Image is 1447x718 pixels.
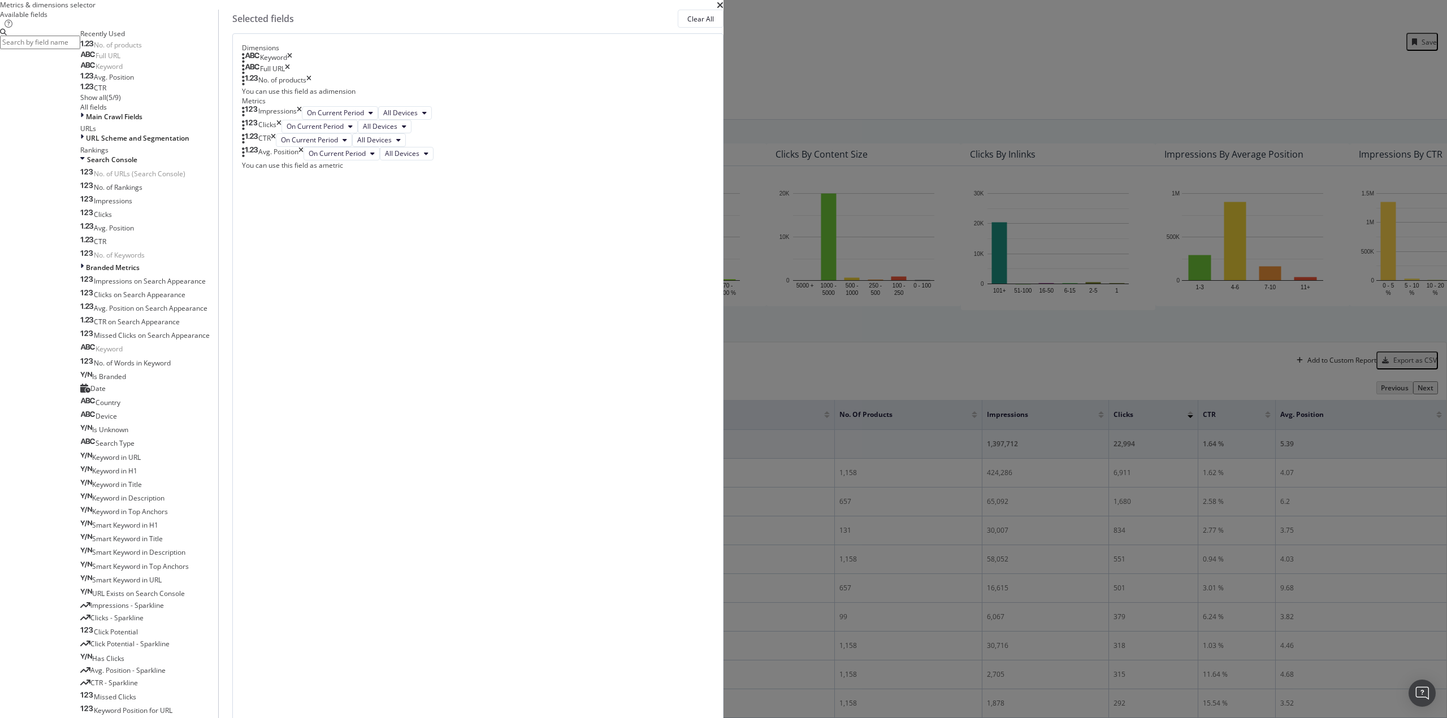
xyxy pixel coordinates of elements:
[80,124,218,133] div: URLs
[287,121,344,131] span: On Current Period
[242,133,714,147] div: CTRtimesOn Current PeriodAll Devices
[96,411,117,421] span: Device
[92,589,185,598] span: URL Exists on Search Console
[242,75,714,86] div: No. of productstimes
[287,53,292,64] div: times
[94,290,185,299] span: Clicks on Search Appearance
[80,102,218,112] div: All fields
[92,480,142,489] span: Keyword in Title
[94,169,185,179] span: No. of URLs (Search Console)
[94,706,172,715] span: Keyword Position for URL
[363,121,397,131] span: All Devices
[92,547,185,557] span: Smart Keyword in Description
[271,133,276,147] div: times
[242,86,714,96] div: You can use this field as a dimension
[383,108,418,118] span: All Devices
[80,29,218,38] div: Recently Used
[94,303,207,313] span: Avg. Position on Search Appearance
[297,106,302,120] div: times
[92,562,189,571] span: Smart Keyword in Top Anchors
[96,62,123,71] span: Keyword
[94,358,171,368] span: No. of Words in Keyword
[90,600,164,610] span: Impressions - Sparkline
[385,149,419,158] span: All Devices
[94,276,206,286] span: Impressions on Search Appearance
[96,344,123,354] span: Keyword
[258,147,298,160] div: Avg. Position
[242,96,714,106] div: Metrics
[242,43,714,53] div: Dimensions
[258,133,271,147] div: CTR
[94,223,134,233] span: Avg. Position
[242,160,714,170] div: You can use this field as a metric
[90,678,138,687] span: CTR - Sparkline
[380,147,434,160] button: All Devices
[94,330,210,340] span: Missed Clicks on Search Appearance
[242,53,714,64] div: Keywordtimes
[90,613,144,623] span: Clicks - Sparkline
[242,147,714,160] div: Avg. PositiontimesOn Current PeriodAll Devices
[242,64,714,75] div: Full URLtimes
[96,438,135,448] span: Search Type
[302,106,378,120] button: On Current Period
[378,106,432,120] button: All Devices
[298,147,304,160] div: times
[94,40,142,50] span: No. of products
[90,639,170,649] span: Click Potential - Sparkline
[94,692,136,702] span: Missed Clicks
[260,64,285,75] div: Full URL
[94,182,142,192] span: No. of Rankings
[309,149,366,158] span: On Current Period
[258,120,276,133] div: Clicks
[92,575,162,585] span: Smart Keyword in URL
[352,133,406,147] button: All Devices
[1409,680,1436,707] div: Open Intercom Messenger
[281,135,338,145] span: On Current Period
[258,106,297,120] div: Impressions
[242,106,714,120] div: ImpressionstimesOn Current PeriodAll Devices
[92,507,168,516] span: Keyword in Top Anchors
[232,12,294,25] div: Selected fields
[242,120,714,133] div: ClickstimesOn Current PeriodAll Devices
[80,93,106,102] div: Show all
[90,665,166,675] span: Avg. Position - Sparkline
[94,72,134,82] span: Avg. Position
[678,10,723,28] button: Clear All
[94,210,112,219] span: Clicks
[285,64,290,75] div: times
[276,133,352,147] button: On Current Period
[87,155,137,164] span: Search Console
[92,372,126,381] span: Is Branded
[86,133,189,143] span: URL Scheme and Segmentation
[106,93,121,102] div: ( 5 / 9 )
[304,147,380,160] button: On Current Period
[306,75,311,86] div: times
[94,237,106,246] span: CTR
[281,120,358,133] button: On Current Period
[80,145,218,155] div: Rankings
[357,135,392,145] span: All Devices
[94,250,145,260] span: No. of Keywords
[96,51,120,60] span: Full URL
[92,520,158,530] span: Smart Keyword in H1
[258,75,306,86] div: No. of products
[687,14,714,24] div: Clear All
[260,53,287,64] div: Keyword
[86,263,140,272] span: Branded Metrics
[276,120,281,133] div: times
[94,83,106,93] span: CTR
[307,108,364,118] span: On Current Period
[92,425,128,434] span: Is Unknown
[92,466,137,476] span: Keyword in H1
[358,120,411,133] button: All Devices
[94,196,132,206] span: Impressions
[90,384,106,393] span: Date
[86,112,142,121] span: Main Crawl Fields
[94,317,180,327] span: CTR on Search Appearance
[92,534,163,543] span: Smart Keyword in Title
[96,398,120,407] span: Country
[92,493,164,503] span: Keyword in Description
[94,627,138,637] span: Click Potential
[92,654,124,663] span: Has Clicks
[92,452,141,462] span: Keyword in URL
